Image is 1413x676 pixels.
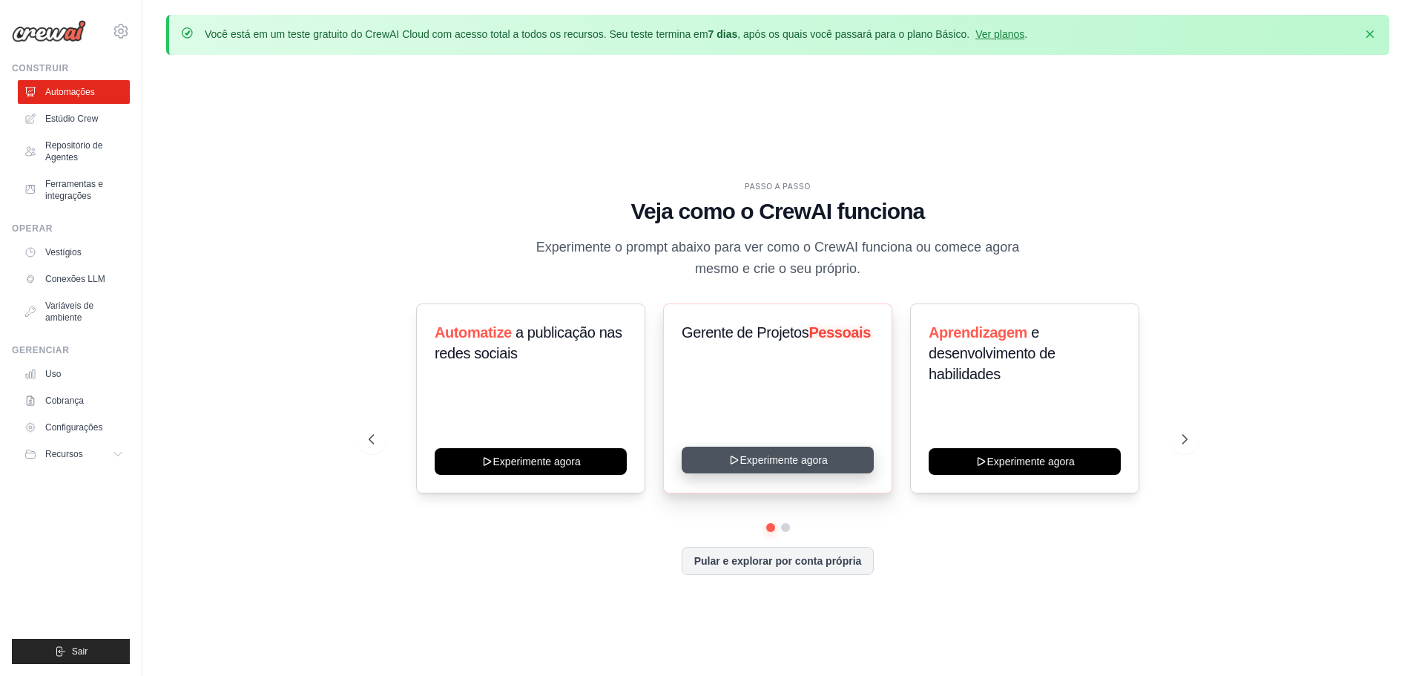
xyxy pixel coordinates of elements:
[45,301,93,323] font: Variáveis ​​de ambiente
[987,456,1075,467] font: Experimente agora
[1339,605,1413,676] iframe: Widget de bate-papo
[72,646,88,657] font: Sair
[18,134,130,169] a: Repositório de Agentes
[12,345,69,355] font: Gerenciar
[45,396,84,406] font: Cobrança
[45,247,82,257] font: Vestígios
[631,199,925,223] font: Veja como o CrewAI funciona
[682,324,808,341] font: Gerente de Projetos
[929,324,1027,341] font: Aprendizagem
[18,294,130,329] a: Variáveis ​​de ambiente
[682,547,875,575] button: Pular e explorar por conta própria
[12,63,69,73] font: Construir
[205,28,708,40] font: Você está em um teste gratuito do CrewAI Cloud com acesso total a todos os recursos. Seu teste te...
[12,639,130,664] button: Sair
[45,140,102,163] font: Repositório de Agentes
[18,389,130,413] a: Cobrança
[18,267,130,291] a: Conexões LLM
[45,179,103,201] font: Ferramentas e integrações
[18,416,130,439] a: Configurações
[493,456,580,467] font: Experimente agora
[18,107,130,131] a: Estúdio Crew
[1024,28,1027,40] font: .
[435,324,622,361] font: a publicação nas redes sociais
[536,240,1019,276] font: Experimente o prompt abaixo para ver como o CrewAI funciona ou comece agora mesmo e crie o seu pr...
[45,274,105,284] font: Conexões LLM
[682,447,874,473] button: Experimente agora
[435,448,627,475] button: Experimente agora
[45,449,83,459] font: Recursos
[435,324,512,341] font: Automatize
[737,28,969,40] font: , após os quais você passará para o plano Básico.
[45,422,102,433] font: Configurações
[18,362,130,386] a: Uso
[808,324,871,341] font: Pessoais
[45,114,98,124] font: Estúdio Crew
[694,555,862,567] font: Pular e explorar por conta própria
[708,28,738,40] font: 7 dias
[12,20,86,42] img: Logotipo
[975,28,1024,40] a: Ver planos
[929,448,1121,475] button: Experimente agora
[12,223,53,234] font: Operar
[18,442,130,466] button: Recursos
[45,87,95,97] font: Automações
[18,172,130,208] a: Ferramentas e integrações
[929,324,1055,382] font: e desenvolvimento de habilidades
[45,369,61,379] font: Uso
[18,240,130,264] a: Vestígios
[745,183,811,191] font: PASSO A PASSO
[18,80,130,104] a: Automações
